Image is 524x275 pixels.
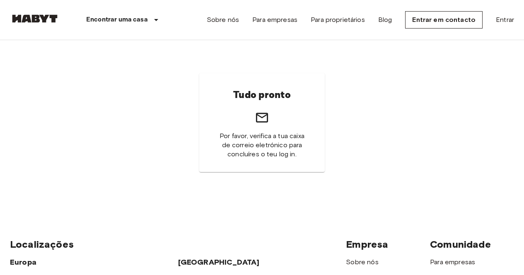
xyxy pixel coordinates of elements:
[496,15,514,25] a: Entrar
[233,86,290,104] h6: Tudo pronto
[346,258,378,266] a: Sobre nós
[378,15,392,25] a: Blog
[86,15,148,25] p: Encontrar uma casa
[430,238,491,250] span: Comunidade
[207,15,239,25] a: Sobre nós
[10,238,74,250] span: Localizações
[10,258,36,267] span: Europa
[311,15,365,25] a: Para proprietários
[252,15,297,25] a: Para empresas
[10,14,60,23] img: Habyt
[346,238,388,250] span: Empresa
[430,258,475,266] a: Para empresas
[405,11,483,29] a: Entrar em contacto
[178,258,260,267] span: [GEOGRAPHIC_DATA]
[219,132,305,159] span: Por favor, verifica a tua caixa de correio eletrónico para concluíres o teu log in.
